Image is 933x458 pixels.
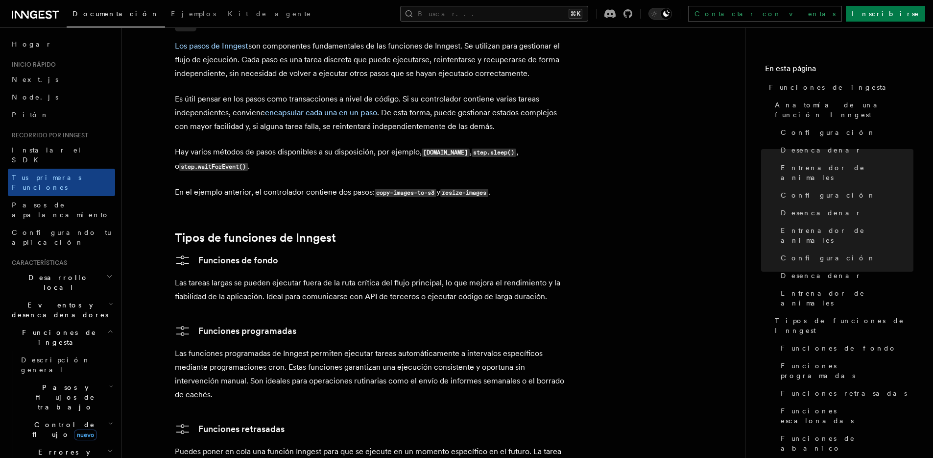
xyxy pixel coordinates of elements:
font: Características [12,259,67,266]
a: Funciones escalonadas [777,402,913,430]
a: Inscribirse [846,6,925,22]
font: , o [175,147,518,171]
font: , [470,147,472,156]
font: Entrenador de animales [781,227,865,244]
font: Funciones programadas [198,326,296,336]
font: Tipos de funciones de Inngest [175,230,336,245]
font: Funciones retrasadas [198,424,285,434]
font: Node.js [12,93,58,101]
button: Eventos y desencadenadores [8,296,115,324]
a: Funciones de fondo [175,253,278,268]
a: Configurando tu aplicación [8,224,115,251]
font: Desencadenar [781,146,861,154]
a: Documentación [67,3,165,27]
a: Node.js [8,88,115,106]
a: Tus primeras Funciones [8,169,115,196]
font: Inicio rápido [12,61,56,68]
button: Funciones de ingesta [8,324,115,351]
font: Desarrollo local [28,274,89,291]
font: Configuración [781,254,876,262]
a: Tipos de funciones de Inngest [771,312,913,339]
font: Hay varios métodos de pasos disponibles a su disposición, por ejemplo, [175,147,422,156]
a: Configuración [777,124,913,141]
a: Anatomía de una función Inngest [771,96,913,124]
button: Desarrollo local [8,269,115,296]
font: Inscribirse [852,10,919,18]
a: Desencadenar [777,267,913,284]
font: Tipos de funciones de Inngest [775,317,904,334]
font: Funciones de fondo [781,344,897,352]
font: Configurando tu aplicación [12,229,111,246]
code: copy-images-to-s3 [375,189,436,197]
font: Tus primeras Funciones [12,174,81,191]
font: Eventos y desencadenadores [12,301,108,319]
font: . [488,187,490,197]
font: En el ejemplo anterior, el controlador contiene dos pasos: [175,187,375,197]
a: Funciones de fondo [777,339,913,357]
font: nuevo [77,432,94,438]
font: Funciones retrasadas [781,389,907,397]
font: y [436,187,440,197]
a: Tipos de funciones de Inngest [175,231,336,245]
font: En esta página [765,64,816,73]
font: Pasos y flujos de trabajo [36,383,95,411]
font: Configuración [781,191,876,199]
a: encapsular cada una en un paso [265,108,377,117]
font: Hogar [12,40,52,48]
font: Ejemplos [171,10,216,18]
a: Funciones de abanico [777,430,913,457]
a: Pasos de apalancamiento [8,196,115,224]
font: Descripción general [21,356,91,374]
font: Buscar... [418,10,479,18]
a: Pitón [8,106,115,124]
font: Funciones de abanico [781,434,855,452]
font: Recorrido por Inngest [12,132,88,139]
a: Funciones de ingesta [765,78,913,96]
a: Entrenador de animales [777,159,913,186]
font: Entrenador de animales [781,164,865,181]
a: Los pasos de Inngest [175,41,248,51]
a: Instalar el SDK [8,141,115,169]
a: Entrenador de animales [777,284,913,312]
font: Desencadenar [781,272,861,280]
a: Entrenador de animales [777,222,913,249]
button: Activar o desactivar el modo oscuro [648,8,672,20]
a: Desencadenar [777,141,913,159]
font: Funciones de fondo [198,255,278,265]
a: Desencadenar [777,204,913,222]
font: Configuración [781,128,876,136]
font: Contactar con ventas [694,10,836,18]
button: Buscar...⌘K [400,6,588,22]
font: Control de flujo [32,421,95,438]
font: Las tareas largas se pueden ejecutar fuera de la ruta crítica del flujo principal, lo que mejora ... [175,278,560,301]
font: Anatomía de una función Inngest [775,101,885,119]
font: Pitón [12,111,49,119]
font: Pasos de apalancamiento [12,201,110,219]
kbd: ⌘K [569,9,582,19]
a: Funciones programadas [777,357,913,384]
a: Configuración [777,186,913,204]
font: son componentes fundamentales de las funciones de Inngest. Se utilizan para gestionar el flujo de... [175,41,560,78]
code: step.sleep() [472,149,516,157]
font: Desencadenar [781,209,861,217]
font: Es útil pensar en los pasos como transacciones a nivel de código. Si su controlador contiene vari... [175,94,539,117]
a: Funciones retrasadas [777,384,913,402]
font: Funciones de ingesta [769,83,893,91]
font: . [248,161,250,171]
font: Funciones escalonadas [781,407,854,425]
font: Documentación [72,10,159,18]
a: Contactar con ventas [688,6,842,22]
font: Next.js [12,76,58,83]
a: Funciones programadas [175,323,296,339]
a: Configuración [777,249,913,267]
a: Next.js [8,71,115,88]
font: . De esta forma, puede gestionar estados complejos con mayor facilidad y, si alguna tarea falla, ... [175,108,557,131]
a: Ejemplos [165,3,222,26]
a: Hogar [8,35,115,53]
font: Funciones de ingesta [22,329,96,346]
font: Funciones programadas [781,362,855,380]
a: Funciones retrasadas [175,421,285,437]
font: Entrenador de animales [781,289,865,307]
